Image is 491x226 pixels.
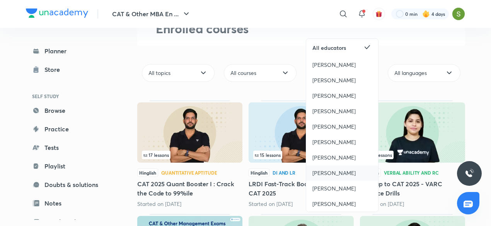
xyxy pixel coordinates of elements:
div: Quantitative Aptitude [161,170,217,175]
img: streak [422,10,430,18]
span: 17 lessons [143,153,169,157]
img: Thumbnail [249,102,354,163]
img: Samridhi Vij [452,7,465,20]
a: [PERSON_NAME] [306,57,378,73]
span: [PERSON_NAME] [312,200,356,208]
span: [PERSON_NAME] [312,169,356,177]
div: infocontainer [365,151,460,159]
div: Store [44,65,65,74]
span: [PERSON_NAME] [312,138,356,146]
h5: Last lap to CAT 2025 - VARC Practice Drills [360,179,465,198]
a: [PERSON_NAME] [306,165,378,181]
div: infosection [365,151,460,159]
a: [PERSON_NAME] [306,119,378,134]
span: 27 lessons [366,153,392,157]
img: Thumbnail [360,102,465,163]
a: Doubts & solutions [26,177,116,192]
div: infosection [253,151,349,159]
a: Practice [26,121,116,137]
div: infocontainer [253,151,349,159]
img: ttu [465,169,474,178]
div: infocontainer [142,151,238,159]
h5: CAT 2025 Quant Booster I : Crack the Code to 99%ile [137,179,242,198]
div: Started on Sep 2 [249,200,354,208]
span: All courses [230,69,256,77]
img: avatar [375,10,382,17]
span: All languages [394,69,427,77]
div: CAT 2025 Quant Booster I : Crack the Code to 99%ile [137,100,242,208]
div: left [365,151,460,159]
div: Last lap to CAT 2025 - VARC Practice Drills [360,100,465,208]
span: [PERSON_NAME] [312,61,356,69]
h5: LRDI Fast-Track Booster Part - I for CAT 2025 [249,179,354,198]
div: Started on Sep 13 [137,200,242,208]
a: Notes [26,195,116,211]
span: Hinglish [249,168,269,177]
a: [PERSON_NAME] [306,196,378,212]
a: Playlist [26,158,116,174]
div: left [142,151,238,159]
span: 15 lessons [255,153,281,157]
div: Started on Sep 20 [360,200,465,208]
a: [PERSON_NAME] [306,134,378,150]
div: infosection [142,151,238,159]
div: DI and LR [273,170,295,175]
h6: SELF STUDY [26,90,116,103]
span: All educators [312,44,346,52]
span: All topics [148,69,170,77]
a: All educators [306,39,378,57]
a: Company Logo [26,8,88,20]
a: [PERSON_NAME] [306,104,378,119]
span: [PERSON_NAME] [312,185,356,192]
a: Planner [26,43,116,59]
span: [PERSON_NAME] [312,92,356,100]
button: avatar [373,8,385,20]
span: [PERSON_NAME] [312,154,356,161]
div: Verbal Ability and RC [384,170,438,175]
a: [PERSON_NAME] [306,150,378,165]
a: Browse [26,103,116,118]
span: [PERSON_NAME] [312,107,356,115]
a: Tests [26,140,116,155]
img: Thumbnail [137,102,242,163]
span: Hinglish [137,168,158,177]
a: Store [26,62,116,77]
div: LRDI Fast-Track Booster Part - I for CAT 2025 [249,100,354,208]
span: [PERSON_NAME] [312,76,356,84]
span: [PERSON_NAME] [312,123,356,131]
h2: Enrolled courses [156,21,465,36]
a: [PERSON_NAME] [306,88,378,104]
a: [PERSON_NAME] [306,181,378,196]
div: left [253,151,349,159]
a: [PERSON_NAME] [306,73,378,88]
button: CAT & Other MBA En ... [107,6,196,22]
img: Company Logo [26,8,88,18]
